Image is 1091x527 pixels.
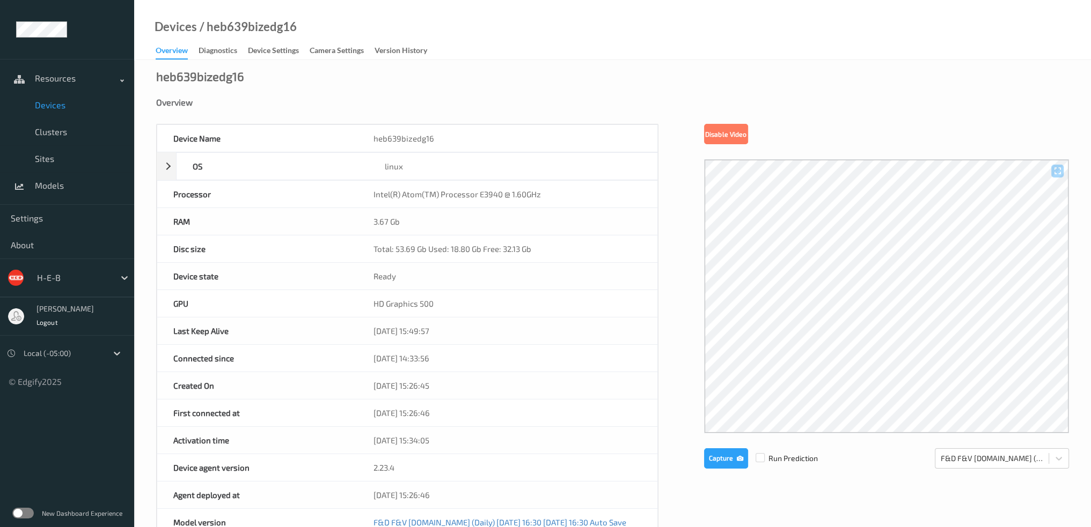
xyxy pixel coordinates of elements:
[310,43,375,58] a: Camera Settings
[357,317,657,344] div: [DATE] 15:49:57
[157,263,357,290] div: Device state
[157,235,357,262] div: Disc size
[156,43,199,60] a: Overview
[157,399,357,426] div: First connected at
[177,153,369,180] div: OS
[157,208,357,235] div: RAM
[157,181,357,207] div: Processor
[156,71,244,81] div: heb639bizedg16
[357,290,657,317] div: HD Graphics 500
[157,454,357,481] div: Device agent version
[375,43,438,58] a: Version History
[357,235,657,262] div: Total: 53.69 Gb Used: 18.80 Gb Free: 32.13 Gb
[197,21,297,32] div: / heb639bizedg16
[199,43,248,58] a: Diagnostics
[199,45,237,58] div: Diagnostics
[357,481,657,508] div: [DATE] 15:26:46
[157,481,357,508] div: Agent deployed at
[357,208,657,235] div: 3.67 Gb
[704,448,748,469] button: Capture
[357,427,657,454] div: [DATE] 15:34:05
[357,263,657,290] div: Ready
[310,45,364,58] div: Camera Settings
[369,153,657,180] div: linux
[357,372,657,399] div: [DATE] 15:26:45
[375,45,427,58] div: Version History
[157,427,357,454] div: Activation time
[748,453,818,464] span: Run Prediction
[357,181,657,207] div: Intel(R) Atom(TM) Processor E3940 @ 1.60GHz
[374,517,626,527] a: F&D F&V [DOMAIN_NAME] (Daily) [DATE] 16:30 [DATE] 16:30 Auto Save
[157,125,357,152] div: Device Name
[155,21,197,32] a: Devices
[357,454,657,481] div: 2.23.4
[157,290,357,317] div: GPU
[357,125,657,152] div: heb639bizedg16
[357,345,657,372] div: [DATE] 14:33:56
[704,124,748,144] button: Disable Video
[157,372,357,399] div: Created On
[156,45,188,60] div: Overview
[357,399,657,426] div: [DATE] 15:26:46
[248,45,299,58] div: Device Settings
[157,317,357,344] div: Last Keep Alive
[248,43,310,58] a: Device Settings
[156,97,1069,108] div: Overview
[157,152,658,180] div: OSlinux
[157,345,357,372] div: Connected since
